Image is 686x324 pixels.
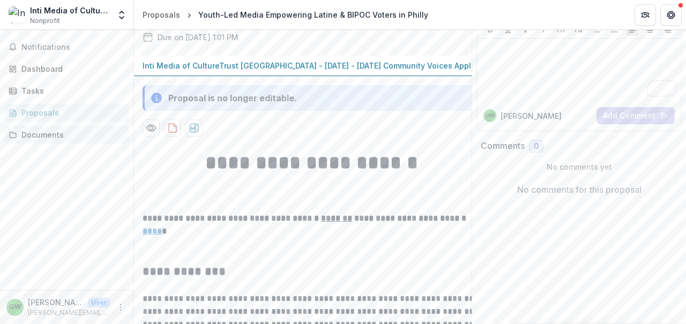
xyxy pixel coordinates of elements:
span: Nonprofit [30,16,60,26]
div: Proposals [21,107,121,118]
div: Youth-Led Media Empowering Latine & BIPOC Voters in Philly [198,9,428,20]
span: Notifications [21,43,125,52]
img: Inti Media of CultureTrust Greater Philadelphia [9,6,26,24]
p: User [88,298,110,307]
a: Tasks [4,82,129,100]
p: [PERSON_NAME] [501,110,562,122]
h2: Comments [481,141,525,151]
p: No comments for this proposal [517,183,642,196]
p: No comments yet [481,161,677,172]
button: Add Comment [596,107,675,124]
div: Dashboard [21,63,121,74]
a: Documents [4,126,129,144]
p: Inti Media of CultureTrust [GEOGRAPHIC_DATA] - [DATE] - [DATE] Community Voices Application [143,60,497,71]
span: 0 [534,142,539,151]
div: To enrich screen reader interactions, please activate Accessibility in Grammarly extension settings [481,43,677,96]
div: Proposal is no longer editable. [168,92,297,104]
div: Documents [21,129,121,140]
button: Partners [635,4,656,26]
button: More [114,301,127,314]
div: Gabriela Watson-Burkett [9,304,21,311]
div: Gabriela Watson-Burkett [486,113,495,118]
button: Open entity switcher [114,4,129,26]
a: Dashboard [4,60,129,78]
div: Inti Media of CultureTrust [GEOGRAPHIC_DATA] [30,5,110,16]
button: download-proposal [185,119,203,137]
p: [PERSON_NAME] [28,297,84,308]
button: download-proposal [164,119,181,137]
button: Notifications [4,39,129,56]
a: Proposals [138,7,184,22]
a: Proposals [4,104,129,122]
p: [PERSON_NAME][EMAIL_ADDRESS][DOMAIN_NAME] [28,308,110,318]
p: Due on [DATE] 1:01 PM [158,32,238,43]
button: Preview 3783ce13-3a8c-4c46-8f60-00c4b9adb829-0.pdf [143,119,160,137]
button: Get Help [660,4,682,26]
div: Tasks [21,85,121,96]
nav: breadcrumb [138,7,433,22]
div: Proposals [143,9,180,20]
